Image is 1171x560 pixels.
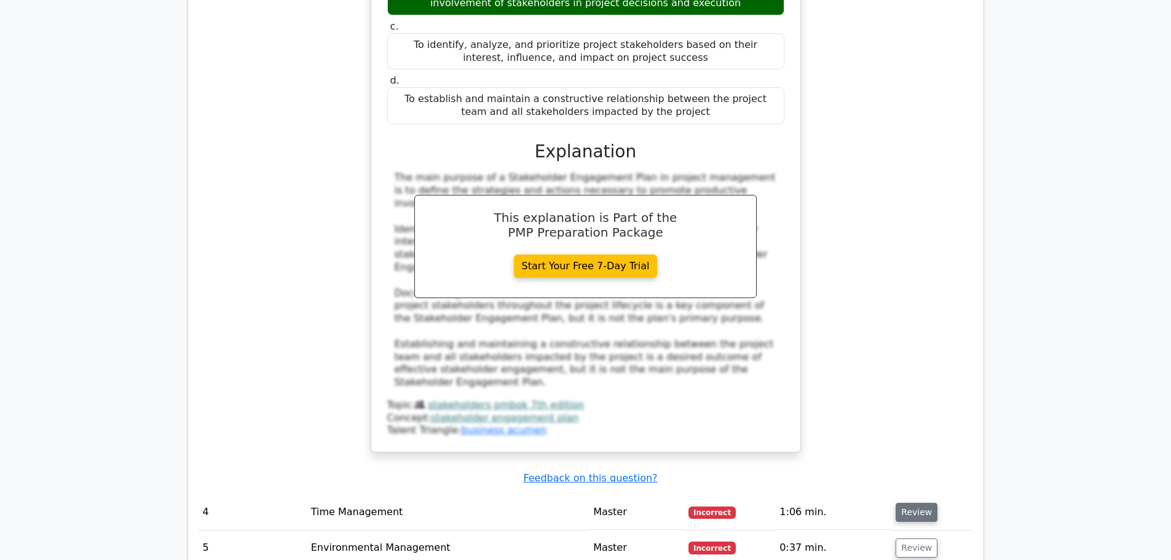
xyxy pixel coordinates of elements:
span: c. [390,20,399,32]
div: Topic: [387,399,784,412]
a: stakeholders pmbok 7th edition [428,399,584,411]
td: Time Management [306,495,588,530]
a: business acumen [461,424,546,436]
a: stakeholder engagement plan [431,412,578,424]
span: d. [390,74,400,86]
button: Review [896,503,937,522]
span: Incorrect [688,542,736,554]
td: 4 [198,495,306,530]
div: Concept: [387,412,784,425]
a: Start Your Free 7-Day Trial [514,254,658,278]
td: Master [588,495,684,530]
button: Review [896,538,937,558]
td: 1:06 min. [775,495,891,530]
span: Incorrect [688,507,736,519]
div: Talent Triangle: [387,399,784,437]
div: To identify, analyze, and prioritize project stakeholders based on their interest, influence, and... [387,33,784,70]
h3: Explanation [395,141,777,162]
a: Feedback on this question? [523,472,657,484]
div: To establish and maintain a constructive relationship between the project team and all stakeholde... [387,87,784,124]
div: The main purpose of a Stakeholder Engagement Plan in project management is to define the strategi... [395,172,777,389]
